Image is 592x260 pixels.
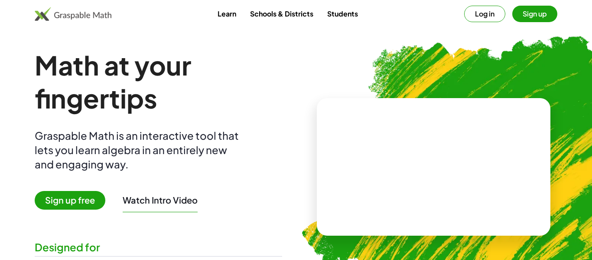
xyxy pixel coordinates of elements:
a: Students [320,6,365,22]
button: Sign up [512,6,557,22]
span: Sign up free [35,191,105,210]
button: Watch Intro Video [123,194,198,206]
button: Log in [464,6,505,22]
a: Learn [211,6,243,22]
h1: Math at your fingertips [35,49,282,115]
a: Schools & Districts [243,6,320,22]
div: Graspable Math is an interactive tool that lets you learn algebra in an entirely new and engaging... [35,128,243,171]
video: What is this? This is dynamic math notation. Dynamic math notation plays a central role in how Gr... [369,135,499,200]
div: Designed for [35,240,282,254]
